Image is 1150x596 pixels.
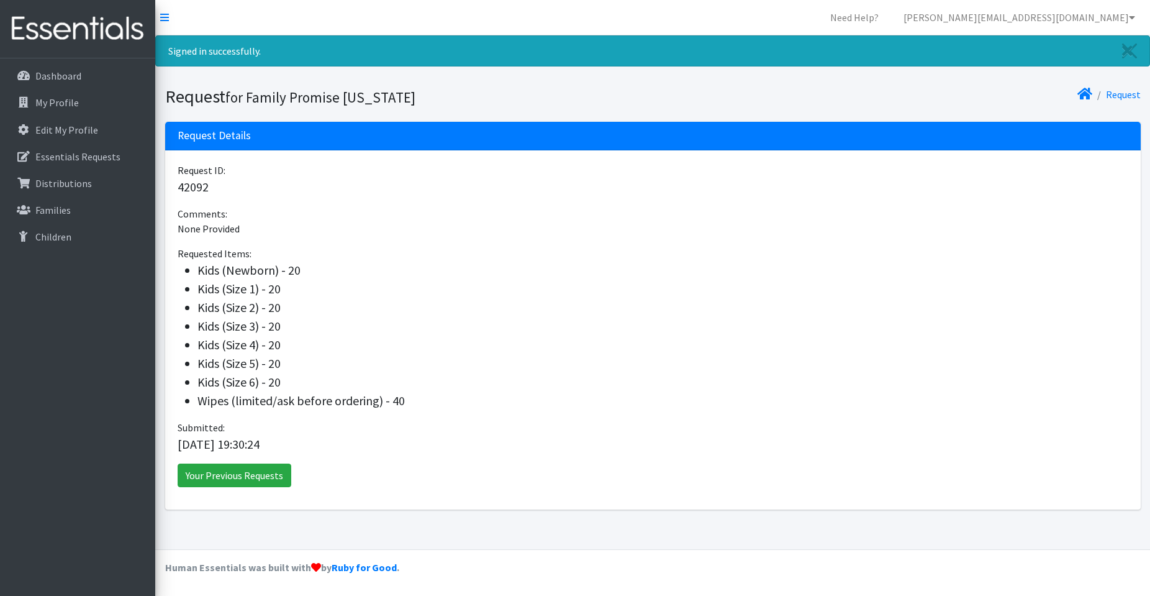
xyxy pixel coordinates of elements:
span: Request ID: [178,164,225,177]
strong: Human Essentials was built with by . [165,561,399,574]
h3: Request Details [178,129,251,142]
li: Kids (Size 3) - 20 [197,317,1128,336]
li: Kids (Newborn) - 20 [197,261,1128,280]
li: Kids (Size 2) - 20 [197,298,1128,317]
h1: Request [165,86,648,108]
a: Need Help? [820,5,889,30]
li: Kids (Size 4) - 20 [197,336,1128,354]
a: Ruby for Good [332,561,397,574]
a: Your Previous Requests [178,464,291,487]
a: Distributions [5,171,150,196]
p: 42092 [178,178,1128,196]
a: Dashboard [5,63,150,88]
p: Families [35,204,71,216]
p: Children [35,231,71,243]
a: Edit My Profile [5,117,150,142]
a: Families [5,198,150,222]
span: Requested Items: [178,247,251,260]
p: [DATE] 19:30:24 [178,435,1128,454]
span: Submitted: [178,421,225,434]
li: Kids (Size 6) - 20 [197,373,1128,392]
img: HumanEssentials [5,8,150,50]
p: Distributions [35,177,92,190]
a: Close [1110,36,1149,66]
li: Kids (Size 1) - 20 [197,280,1128,298]
small: for Family Promise [US_STATE] [225,88,415,106]
a: [PERSON_NAME][EMAIL_ADDRESS][DOMAIN_NAME] [894,5,1145,30]
p: Dashboard [35,70,81,82]
span: None Provided [178,222,240,235]
a: Essentials Requests [5,144,150,169]
div: Signed in successfully. [155,35,1150,66]
span: Comments: [178,208,227,220]
p: Essentials Requests [35,150,120,163]
p: Edit My Profile [35,124,98,136]
a: Children [5,224,150,249]
a: My Profile [5,90,150,115]
li: Kids (Size 5) - 20 [197,354,1128,373]
li: Wipes (limited/ask before ordering) - 40 [197,392,1128,410]
p: My Profile [35,96,79,109]
a: Request [1106,88,1141,101]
